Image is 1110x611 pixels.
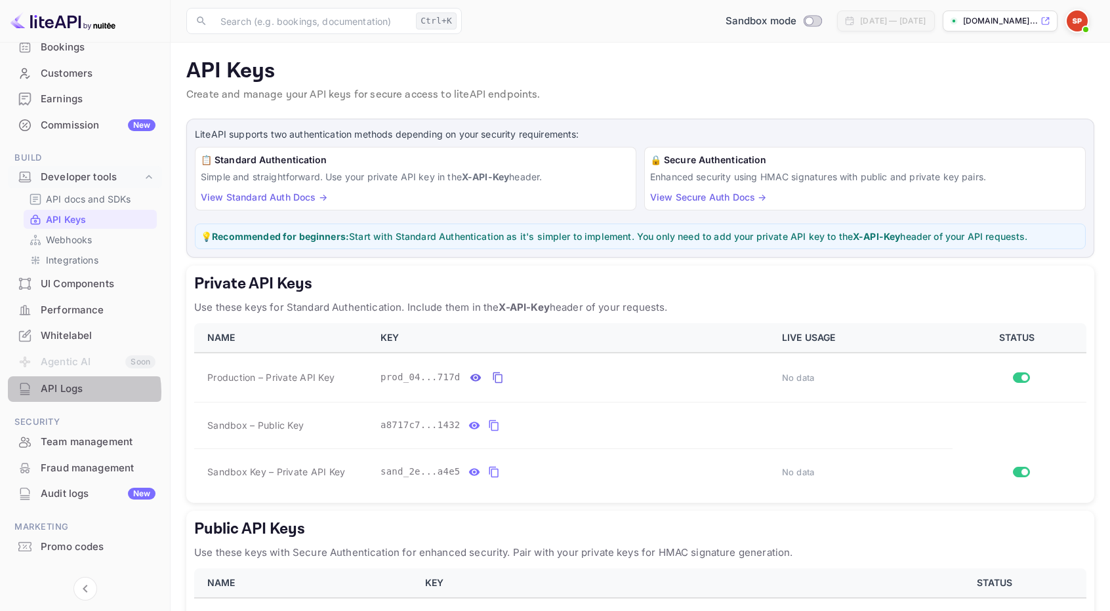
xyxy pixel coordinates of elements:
th: LIVE USAGE [774,323,953,353]
span: Production – Private API Key [207,370,335,384]
span: Sandbox Key – Private API Key [207,466,345,477]
div: Switch to Production mode [720,14,827,29]
h5: Private API Keys [194,273,1086,294]
a: Fraud management [8,456,162,480]
a: Performance [8,298,162,322]
span: Build [8,151,162,165]
p: LiteAPI supports two authentication methods depending on your security requirements: [195,127,1086,142]
div: Developer tools [8,166,162,189]
h6: 🔒 Secure Authentication [650,153,1080,167]
img: LiteAPI logo [10,10,115,31]
span: Sandbox mode [726,14,797,29]
div: [DATE] — [DATE] [860,15,926,27]
div: Webhooks [24,230,157,249]
p: Create and manage your API keys for secure access to liteAPI endpoints. [186,87,1094,103]
span: sand_2e...a4e5 [380,465,461,479]
div: Promo codes [8,534,162,560]
span: No data [782,467,815,477]
strong: Recommended for beginners: [212,231,349,242]
table: private api keys table [194,323,1086,495]
a: Earnings [8,87,162,111]
div: Bookings [41,40,155,55]
div: API Logs [8,376,162,402]
div: Commission [41,118,155,133]
div: Customers [8,61,162,87]
h5: Public API Keys [194,519,1086,540]
div: New [128,119,155,131]
p: Use these keys for Standard Authentication. Include them in the header of your requests. [194,300,1086,315]
div: API Keys [24,210,157,229]
p: API Keys [46,212,86,226]
a: Whitelabel [8,323,162,347]
div: API Logs [41,382,155,397]
a: API docs and SDKs [29,192,152,206]
th: STATUS [953,323,1086,353]
span: prod_04...717d [380,370,461,384]
th: STATUS [908,568,1086,598]
a: Webhooks [29,233,152,246]
th: NAME [194,568,417,598]
input: Search (e.g. bookings, documentation) [213,8,411,34]
a: Audit logsNew [8,481,162,505]
button: Collapse navigation [73,577,97,601]
a: UI Components [8,271,162,296]
h6: 📋 Standard Authentication [201,153,630,167]
div: Audit logs [41,486,155,502]
span: No data [782,372,815,383]
div: CommissionNew [8,113,162,138]
div: Performance [8,298,162,323]
p: API Keys [186,58,1094,85]
strong: X-API-Key [462,171,509,182]
span: Sandbox – Public Key [207,418,304,432]
img: Sergiu Pricop [1067,10,1088,31]
div: UI Components [41,277,155,292]
div: API docs and SDKs [24,189,157,208]
span: Security [8,415,162,429]
div: Customers [41,66,155,81]
div: New [128,488,155,500]
span: Marketing [8,520,162,534]
div: Ctrl+K [416,12,457,30]
p: 💡 Start with Standard Authentication as it's simpler to implement. You only need to add your priv... [201,229,1080,243]
div: Fraud management [8,456,162,481]
div: Integrations [24,250,157,269]
p: Use these keys with Secure Authentication for enhanced security. Pair with your private keys for ... [194,545,1086,561]
th: KEY [417,568,908,598]
a: Promo codes [8,534,162,559]
span: a8717c7...1432 [380,418,461,432]
div: Developer tools [41,170,142,185]
p: API docs and SDKs [46,192,131,206]
p: [DOMAIN_NAME]... [963,15,1038,27]
a: API Keys [29,212,152,226]
a: Bookings [8,35,162,59]
div: Performance [41,303,155,318]
th: NAME [194,323,373,353]
a: Customers [8,61,162,85]
a: API Logs [8,376,162,401]
div: Audit logsNew [8,481,162,507]
div: Whitelabel [8,323,162,349]
div: Bookings [8,35,162,60]
div: Whitelabel [41,328,155,344]
div: Earnings [8,87,162,112]
th: KEY [373,323,774,353]
div: Earnings [41,92,155,107]
div: Team management [41,435,155,450]
p: Integrations [46,253,98,267]
a: Integrations [29,253,152,267]
strong: X-API-Key [499,301,549,313]
a: View Secure Auth Docs → [650,191,766,203]
p: Webhooks [46,233,92,246]
div: Promo codes [41,540,155,555]
a: CommissionNew [8,113,162,137]
div: Team management [8,429,162,455]
p: Enhanced security using HMAC signatures with public and private key pairs. [650,170,1080,184]
div: Fraud management [41,461,155,476]
a: Team management [8,429,162,454]
a: View Standard Auth Docs → [201,191,327,203]
p: Simple and straightforward. Use your private API key in the header. [201,170,630,184]
div: UI Components [8,271,162,297]
strong: X-API-Key [853,231,900,242]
